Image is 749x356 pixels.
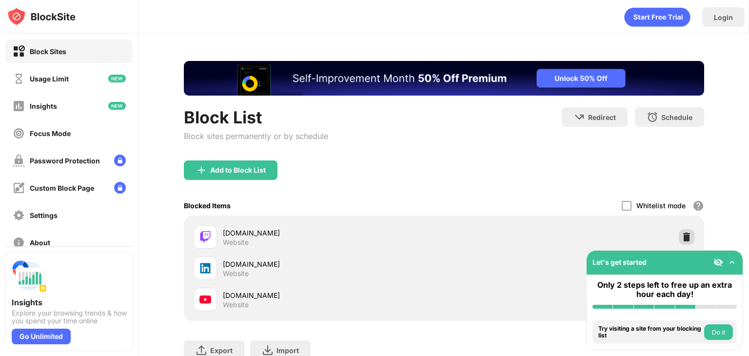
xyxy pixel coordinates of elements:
[30,211,58,219] div: Settings
[108,102,126,110] img: new-icon.svg
[199,294,211,305] img: favicons
[276,346,299,355] div: Import
[184,201,231,210] div: Blocked Items
[30,238,50,247] div: About
[223,269,249,278] div: Website
[30,102,57,110] div: Insights
[184,61,704,96] iframe: Banner
[661,113,692,121] div: Schedule
[223,238,249,247] div: Website
[30,184,94,192] div: Custom Block Page
[30,157,100,165] div: Password Protection
[199,231,211,243] img: favicons
[13,73,25,85] img: time-usage-off.svg
[588,113,616,121] div: Redirect
[598,325,702,339] div: Try visiting a site from your blocking list
[13,237,25,249] img: about-off.svg
[592,258,647,266] div: Let's get started
[223,228,444,238] div: [DOMAIN_NAME]
[30,129,71,138] div: Focus Mode
[184,107,328,127] div: Block List
[12,309,127,325] div: Explore your browsing trends & how you spend your time online
[184,131,328,141] div: Block sites permanently or by schedule
[30,47,66,56] div: Block Sites
[108,75,126,82] img: new-icon.svg
[210,346,233,355] div: Export
[592,280,737,299] div: Only 2 steps left to free up an extra hour each day!
[624,7,690,27] div: animation
[13,127,25,139] img: focus-off.svg
[199,262,211,274] img: favicons
[12,329,71,344] div: Go Unlimited
[13,182,25,194] img: customize-block-page-off.svg
[7,7,76,26] img: logo-blocksite.svg
[12,258,47,294] img: push-insights.svg
[114,155,126,166] img: lock-menu.svg
[13,209,25,221] img: settings-off.svg
[210,166,266,174] div: Add to Block List
[13,45,25,58] img: block-on.svg
[713,257,723,267] img: eye-not-visible.svg
[13,100,25,112] img: insights-off.svg
[223,290,444,300] div: [DOMAIN_NAME]
[636,201,686,210] div: Whitelist mode
[114,182,126,194] img: lock-menu.svg
[30,75,69,83] div: Usage Limit
[714,13,733,21] div: Login
[704,324,733,340] button: Do it
[223,300,249,309] div: Website
[12,297,127,307] div: Insights
[13,155,25,167] img: password-protection-off.svg
[727,257,737,267] img: omni-setup-toggle.svg
[223,259,444,269] div: [DOMAIN_NAME]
